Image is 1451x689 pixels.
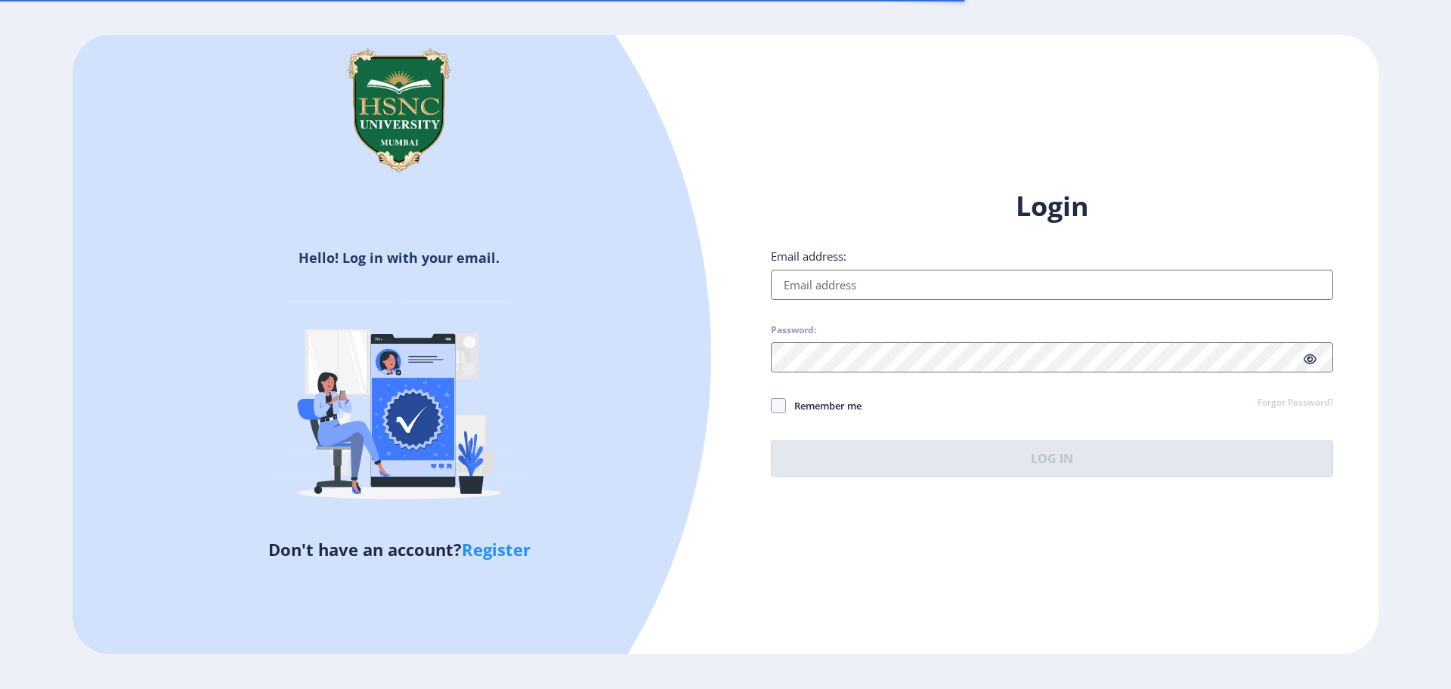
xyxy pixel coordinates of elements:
[267,273,531,537] img: Verified-rafiki.svg
[462,538,531,561] a: Register
[771,188,1333,224] h1: Login
[771,270,1333,300] input: Email address
[771,440,1333,477] button: Log In
[1258,397,1333,410] a: Forgot Password?
[84,537,714,561] h5: Don't have an account?
[323,35,475,186] img: hsnc.png
[771,249,846,264] label: Email address:
[771,324,816,336] label: Password:
[786,397,862,415] span: Remember me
